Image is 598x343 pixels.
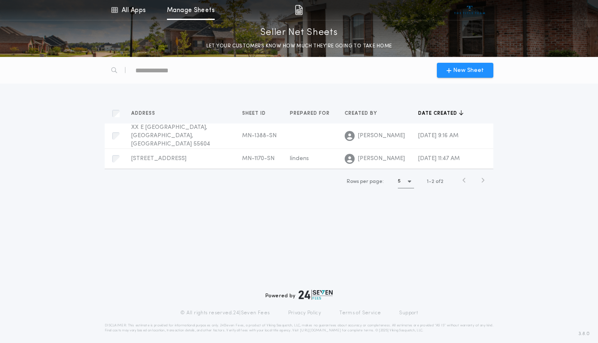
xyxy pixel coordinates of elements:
[358,132,405,140] span: [PERSON_NAME]
[206,42,392,50] p: LET YOUR CUSTOMERS KNOW HOW MUCH THEY’RE GOING TO TAKE HOME
[399,310,418,316] a: Support
[418,109,463,118] button: Date created
[131,110,157,117] span: Address
[427,179,429,184] span: 1
[339,310,381,316] a: Terms of Service
[180,310,270,316] p: © All rights reserved. 24|Seven Fees
[418,110,459,117] span: Date created
[398,177,401,185] h1: 5
[131,155,186,162] span: [STREET_ADDRESS]
[398,175,414,188] button: 5
[105,323,493,333] p: DISCLAIMER: This estimate is provided for informational purposes only. 24|Seven Fees, a product o...
[242,155,274,162] span: MN-1170-SN
[358,155,405,163] span: [PERSON_NAME]
[260,26,338,39] p: Seller Net Sheets
[436,178,444,185] span: of 2
[345,110,379,117] span: Created by
[242,133,277,139] span: MN-1388-SN
[131,109,162,118] button: Address
[242,110,267,117] span: Sheet ID
[290,155,309,162] span: lindens
[578,330,590,338] span: 3.8.0
[131,124,210,147] span: XX E [GEOGRAPHIC_DATA], [GEOGRAPHIC_DATA], [GEOGRAPHIC_DATA] 55604
[290,110,331,117] span: Prepared for
[265,290,333,300] div: Powered by
[418,155,460,162] span: [DATE] 11:47 AM
[437,63,493,78] button: New Sheet
[300,329,341,332] a: [URL][DOMAIN_NAME]
[431,179,434,184] span: 2
[242,109,272,118] button: Sheet ID
[453,66,484,75] span: New Sheet
[288,310,321,316] a: Privacy Policy
[295,5,303,15] img: img
[299,290,333,300] img: logo
[454,6,485,14] img: vs-icon
[347,179,384,184] span: Rows per page:
[418,133,458,139] span: [DATE] 9:16 AM
[345,109,383,118] button: Created by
